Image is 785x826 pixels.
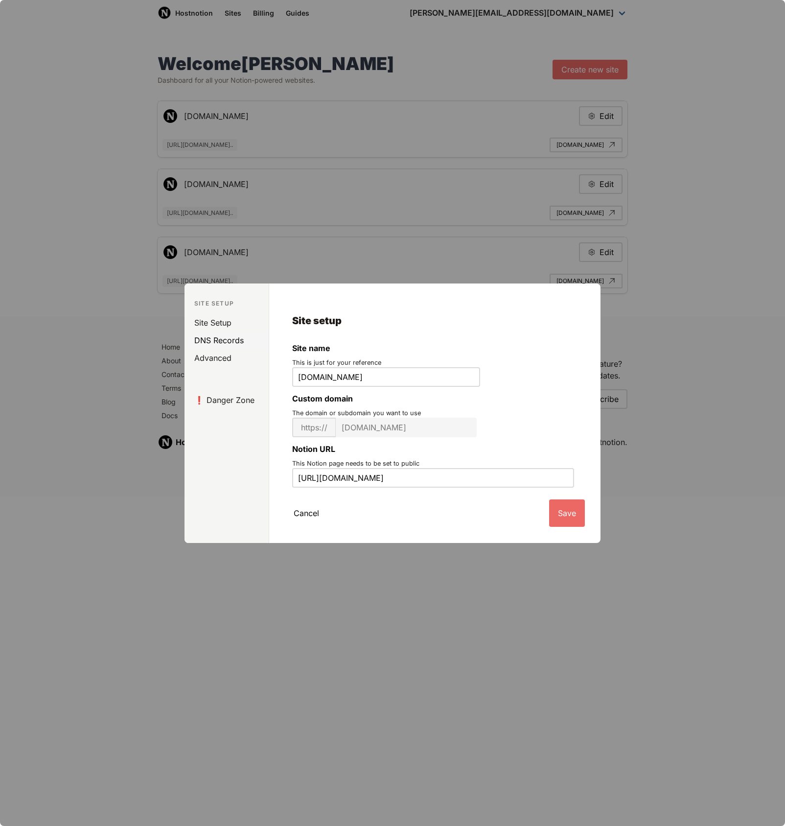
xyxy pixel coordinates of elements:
p: This Notion page needs to be set to public [292,459,578,468]
button: Save [549,499,585,527]
button: Cancel [285,499,328,527]
p: The domain or subdomain you want to use [292,408,578,418]
label: Notion URL [292,443,578,455]
a: DNS Records [188,331,269,349]
label: Site name [292,342,578,354]
a: Site Setup [188,314,269,331]
label: Custom domain [292,393,578,404]
input: yourwebsite.com [336,418,477,437]
input: https://www.notion.so/Your-Notion-Page-cb4c63bacd7d420795b7c632d0774a71 [292,468,574,488]
a: ❗️ Danger Zone [188,391,269,409]
p: Site Setup [185,299,269,308]
p: This is just for your reference [292,358,578,367]
a: Advanced [188,349,269,367]
h4: Site setup [292,315,578,327]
